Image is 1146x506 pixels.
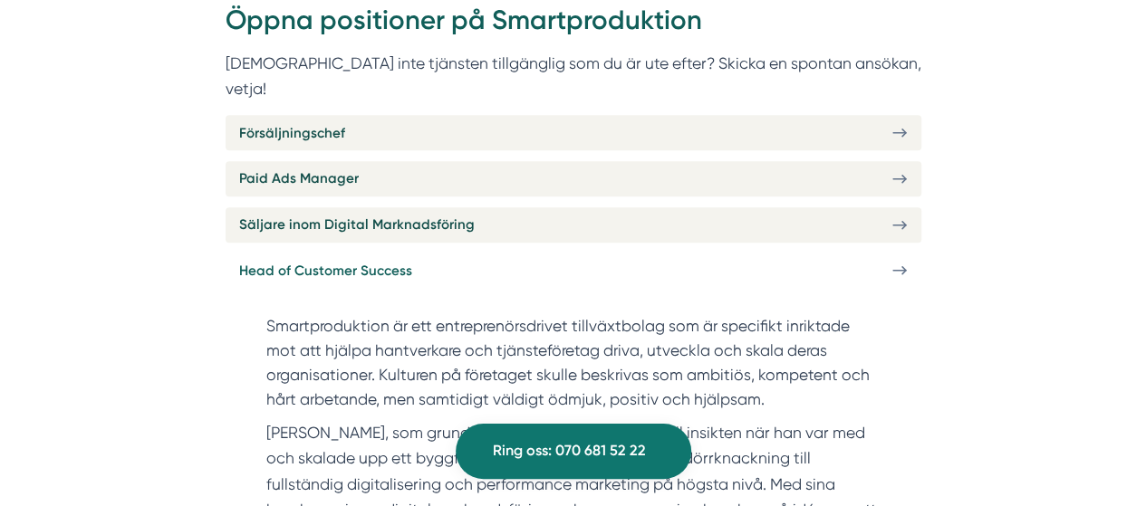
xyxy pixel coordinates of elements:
span: Ring oss: 070 681 52 22 [493,439,646,463]
span: Paid Ads Manager [239,167,359,189]
span: Försäljningschef [239,122,345,144]
h2: Öppna positioner på Smartproduktion [226,2,921,50]
a: Försäljningschef [226,115,921,150]
a: Paid Ads Manager [226,161,921,196]
span: Säljare inom Digital Marknadsföring [239,214,475,235]
a: Säljare inom Digital Marknadsföring [226,207,921,243]
a: Ring oss: 070 681 52 22 [456,424,691,479]
p: [DEMOGRAPHIC_DATA] inte tjänsten tillgänglig som du är ute efter? Skicka en spontan ansökan, vetja! [226,51,921,101]
span: Head of Customer Success [239,260,412,282]
section: Smartproduktion är ett entreprenörsdrivet tillväxtbolag som är specifikt inriktade mot att hjälpa... [266,314,880,420]
a: Head of Customer Success [226,253,921,288]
